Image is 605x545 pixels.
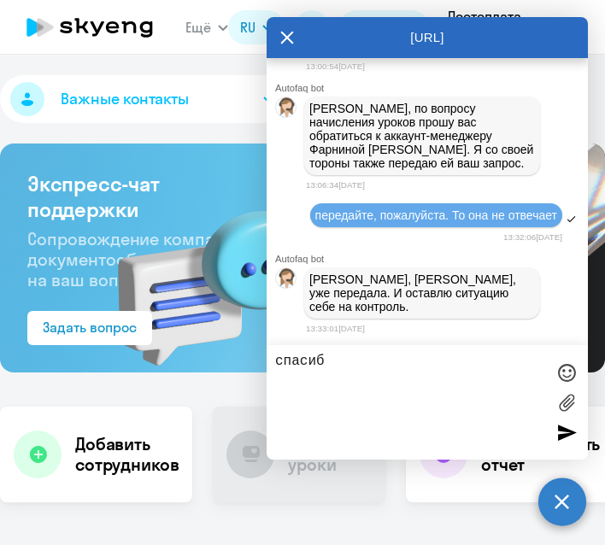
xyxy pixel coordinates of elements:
[306,62,365,71] time: 13:00:54[DATE]
[185,18,211,37] span: Ещё
[27,171,265,222] h3: Экспресс-чат поддержки
[27,311,152,345] button: Задать вопрос
[93,180,292,372] img: bg-img
[306,324,365,333] time: 13:33:01[DATE]
[43,318,137,337] div: Задать вопрос
[228,10,285,44] button: RU
[276,268,297,293] img: bot avatar
[275,354,545,451] textarea: спаси
[276,97,297,122] img: bot avatar
[439,7,593,48] button: Постоплата Агатон, ПЕРФЕКТ АРТ, ООО
[503,232,562,242] time: 13:32:06[DATE]
[61,89,189,109] span: Важные контакты
[240,18,256,37] span: RU
[315,208,557,222] span: передайте, пожалуйста. То она не отвечает
[309,102,535,170] p: [PERSON_NAME], по вопросу начисления уроков прошу вас обратиться к аккаунт-менеджеру Фарниной [PE...
[185,10,228,44] button: Ещё
[275,83,588,93] div: Autofaq bot
[306,180,365,190] time: 13:06:34[DATE]
[339,10,429,44] button: Балансbalance
[309,272,535,314] p: [PERSON_NAME], [PERSON_NAME], уже передала. И оставлю ситуацию себе на контроль.
[275,254,588,264] div: Autofaq bot
[554,390,579,415] label: Лимит 10 файлов
[75,434,179,475] h4: Добавить сотрудников
[27,228,259,290] span: Сопровождение компании + документооборот. Ответим на ваш вопрос за 5 минут!
[448,7,567,48] p: Постоплата Агатон, ПЕРФЕКТ АРТ, ООО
